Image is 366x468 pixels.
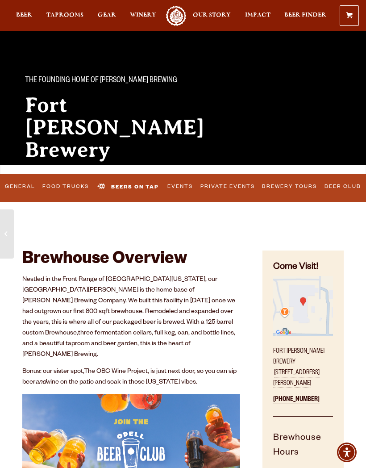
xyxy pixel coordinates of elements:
[46,12,83,19] span: Taprooms
[25,75,177,87] span: The Founding Home of [PERSON_NAME] Brewing
[35,379,46,386] em: and
[25,173,218,192] div: Known for our beautiful patio and striking mountain views, this brewhouse is the go-to spot for l...
[197,178,258,196] a: Private Events
[22,275,240,360] p: Nestled in the Front Range of [GEOGRAPHIC_DATA][US_STATE], our [GEOGRAPHIC_DATA][PERSON_NAME] is ...
[16,12,32,19] span: Beer
[193,6,231,26] a: Our Story
[98,6,116,26] a: Gear
[284,6,326,26] a: Beer Finder
[22,251,240,270] h2: Brewhouse Overview
[164,178,195,196] a: Events
[98,12,116,19] span: Gear
[84,368,148,376] a: The OBC Wine Project
[16,6,32,26] a: Beer
[165,6,187,26] a: Odell Home
[40,178,92,196] a: Food Trucks
[94,176,162,197] a: Beers on Tap
[2,178,38,196] a: General
[322,178,364,196] a: Beer Club
[130,12,156,19] span: Winery
[337,443,357,462] div: Accessibility Menu
[25,94,218,161] h2: Fort [PERSON_NAME] Brewery
[22,367,240,388] p: Bonus: our sister spot, , is just next door, so you can sip beer wine on the patio and soak in th...
[193,12,231,19] span: Our Story
[46,6,83,26] a: Taprooms
[22,330,235,359] span: three fermentation cellars, full keg, can, and bottle lines, and a beautiful taproom and beer gar...
[273,261,333,274] h4: Come Visit!
[245,6,270,26] a: Impact
[245,12,270,19] span: Impact
[273,331,333,338] a: Find on Google Maps (opens in a new window)
[284,12,326,19] span: Beer Finder
[273,276,333,336] img: Small thumbnail of location on map
[259,178,320,196] a: Brewery Tours
[273,341,333,389] p: Fort [PERSON_NAME] Brewery
[130,6,156,26] a: Winery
